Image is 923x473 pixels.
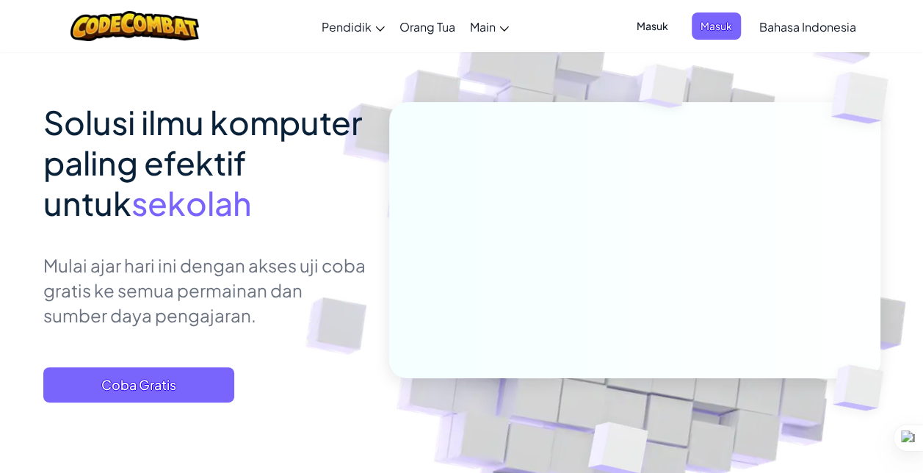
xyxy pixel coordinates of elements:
[43,101,362,223] span: Solusi ilmu komputer paling efektif untuk
[392,7,463,46] a: Orang Tua
[70,11,199,41] img: CodeCombat logo
[131,182,252,223] span: sekolah
[808,334,918,441] img: Overlap cubes
[314,7,392,46] a: Pendidik
[692,12,741,40] button: Masuk
[43,253,367,328] p: Mulai ajar hari ini dengan akses uji coba gratis ke semua permainan dan sumber daya pengajaran.
[43,367,234,402] button: Coba Gratis
[322,19,372,35] span: Pendidik
[470,19,496,35] span: Main
[463,7,516,46] a: Main
[611,35,717,145] img: Overlap cubes
[628,12,677,40] button: Masuk
[752,7,864,46] a: Bahasa Indonesia
[759,19,856,35] span: Bahasa Indonesia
